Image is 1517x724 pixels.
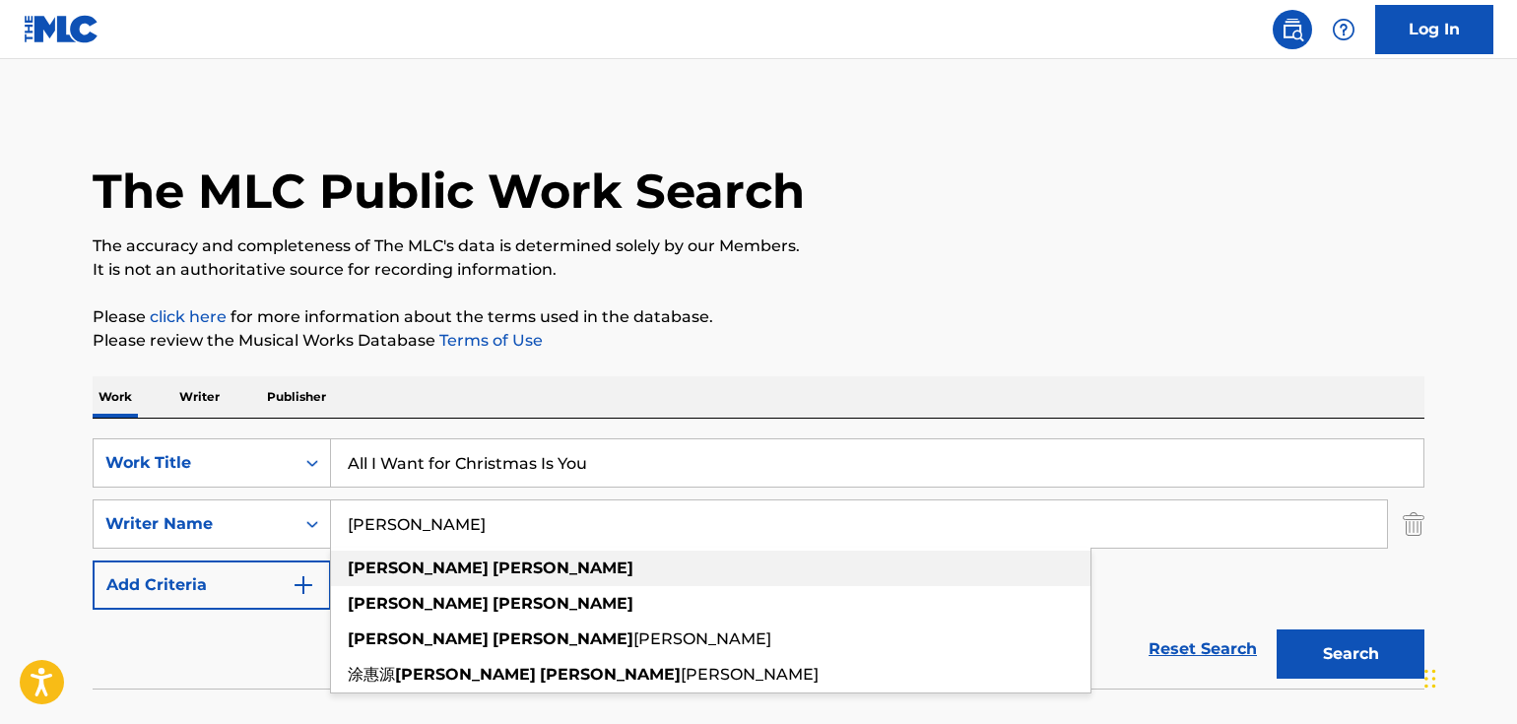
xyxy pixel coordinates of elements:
img: search [1281,18,1304,41]
div: Work Title [105,451,283,475]
a: Reset Search [1139,627,1267,671]
form: Search Form [93,438,1424,689]
span: 涂惠源 [348,665,395,684]
strong: [PERSON_NAME] [493,629,633,648]
strong: [PERSON_NAME] [493,559,633,577]
span: [PERSON_NAME] [681,665,819,684]
strong: [PERSON_NAME] [348,559,489,577]
a: Public Search [1273,10,1312,49]
strong: [PERSON_NAME] [348,594,489,613]
a: Log In [1375,5,1493,54]
strong: [PERSON_NAME] [348,629,489,648]
p: Please review the Musical Works Database [93,329,1424,353]
strong: [PERSON_NAME] [540,665,681,684]
p: Work [93,376,138,418]
strong: [PERSON_NAME] [395,665,536,684]
img: 9d2ae6d4665cec9f34b9.svg [292,573,315,597]
div: Help [1324,10,1363,49]
div: Drag [1424,649,1436,708]
p: Please for more information about the terms used in the database. [93,305,1424,329]
strong: [PERSON_NAME] [493,594,633,613]
button: Add Criteria [93,560,331,610]
p: Writer [173,376,226,418]
img: Delete Criterion [1403,499,1424,549]
p: Publisher [261,376,332,418]
button: Search [1277,629,1424,679]
span: [PERSON_NAME] [633,629,771,648]
h1: The MLC Public Work Search [93,162,805,221]
p: It is not an authoritative source for recording information. [93,258,1424,282]
img: help [1332,18,1355,41]
iframe: Chat Widget [1418,629,1517,724]
a: click here [150,307,227,326]
div: Writer Name [105,512,283,536]
a: Terms of Use [435,331,543,350]
img: MLC Logo [24,15,99,43]
p: The accuracy and completeness of The MLC's data is determined solely by our Members. [93,234,1424,258]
